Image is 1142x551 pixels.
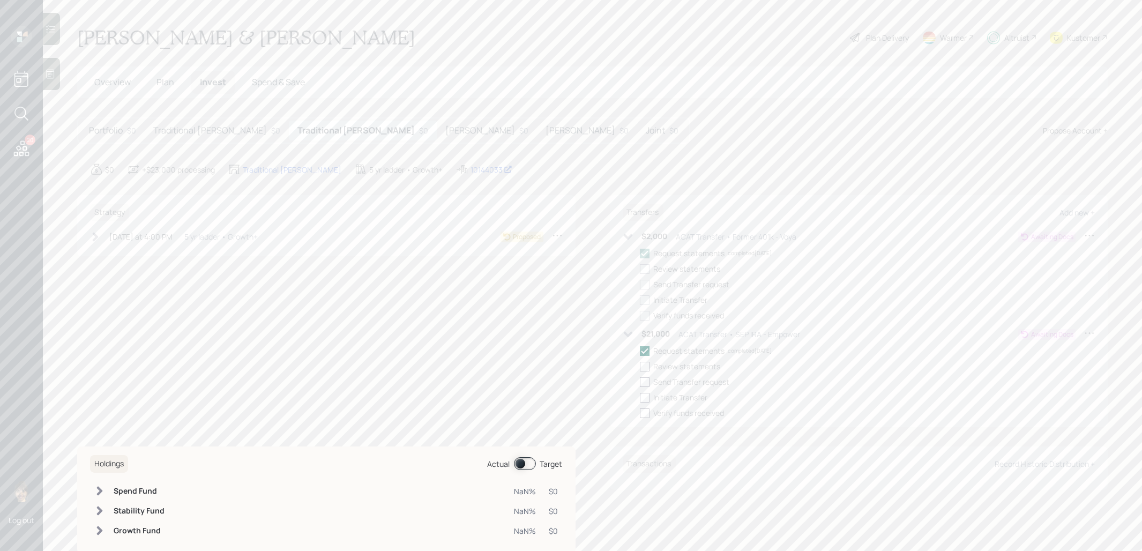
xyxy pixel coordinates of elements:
[669,125,678,136] div: $0
[184,231,258,242] div: 5 yr ladder • Growth+
[654,376,730,388] div: Send Transfer request
[549,505,558,517] div: $0
[549,525,558,537] div: $0
[642,232,668,241] h6: $2,000
[866,32,909,43] div: Plan Delivery
[105,164,114,175] div: $0
[654,310,725,321] div: Verify funds received
[676,231,797,242] div: ACAT Transfer • Former 401k - Voya
[252,76,305,88] span: Spend & Save
[654,392,708,403] div: Initiate Transfer
[445,125,515,136] h5: [PERSON_NAME]
[514,486,536,497] div: NaN%
[419,125,428,136] div: $0
[514,525,536,537] div: NaN%
[642,330,670,339] h6: $21,000
[654,345,725,356] div: Request statements
[90,204,129,221] h6: Strategy
[1031,232,1073,242] div: Awaiting Docs
[94,76,131,88] span: Overview
[654,279,730,290] div: Send Transfer request
[728,347,772,355] div: completed [DATE]
[1059,207,1095,218] div: Add new +
[654,361,721,372] div: Review statements
[153,125,267,136] h5: Traditional [PERSON_NAME]
[654,407,725,419] div: Verify funds received
[11,481,32,502] img: treva-nostdahl-headshot.png
[1031,330,1073,339] div: Awaiting Docs
[142,164,215,175] div: +$23,000 processing
[654,263,721,274] div: Review statements
[514,505,536,517] div: NaN%
[679,329,801,340] div: ACAT Transfer • SEP IRA - Empower
[513,232,541,242] div: Proposed
[114,507,165,516] h6: Stability Fund
[89,125,123,136] h5: Portfolio
[540,458,563,470] div: Target
[654,294,708,306] div: Initiate Transfer
[654,248,725,259] div: Request statements
[127,125,136,136] div: $0
[549,486,558,497] div: $0
[623,204,663,221] h6: Transfers
[156,76,174,88] span: Plan
[519,125,528,136] div: $0
[114,526,165,535] h6: Growth Fund
[369,164,443,175] div: 5 yr ladder • Growth+
[488,458,510,470] div: Actual
[546,125,615,136] h5: [PERSON_NAME]
[271,125,280,136] div: $0
[90,455,128,473] h6: Holdings
[728,249,772,257] div: completed [DATE]
[1043,125,1108,136] div: Propose Account +
[243,164,341,175] div: Traditional [PERSON_NAME]
[77,26,415,49] h1: [PERSON_NAME] & [PERSON_NAME]
[1067,32,1100,43] div: Kustomer
[114,487,165,496] h6: Spend Fund
[471,164,512,175] div: 10144033
[995,459,1095,469] div: Record Historic Distribution +
[646,125,665,136] h5: Joint
[200,76,226,88] span: Invest
[109,231,173,242] div: [DATE] at 4:00 PM
[9,515,34,525] div: Log out
[1004,32,1029,43] div: Altruist
[25,135,35,145] div: 20
[297,125,415,136] h5: Traditional [PERSON_NAME]
[623,455,676,473] h6: Transactions
[619,125,629,136] div: $0
[940,32,967,43] div: Warmer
